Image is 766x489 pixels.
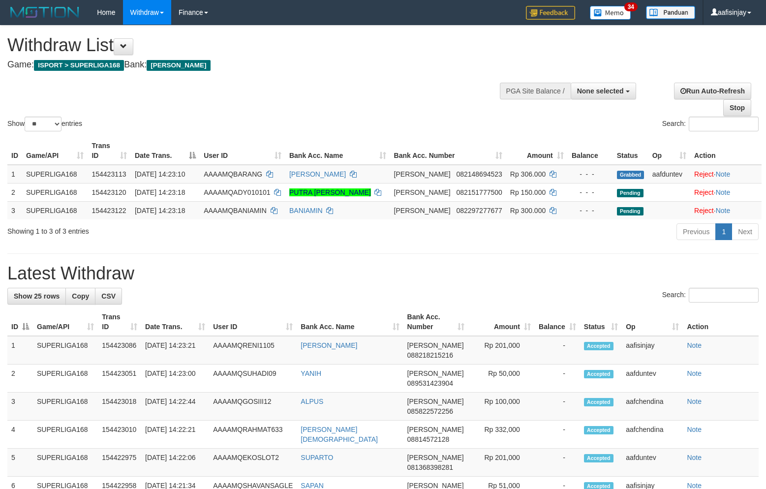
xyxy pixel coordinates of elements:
span: Copy 088218215216 to clipboard [407,351,453,359]
span: Copy 082148694523 to clipboard [456,170,502,178]
td: Rp 100,000 [468,393,535,421]
td: - [535,421,580,449]
td: · [690,165,762,183]
td: 154423018 [98,393,141,421]
th: Bank Acc. Name: activate to sort column ascending [297,308,403,336]
a: Run Auto-Refresh [674,83,751,99]
h1: Withdraw List [7,35,501,55]
a: CSV [95,288,122,305]
img: panduan.png [646,6,695,19]
a: Note [687,426,702,433]
span: AAAAMQBARANG [204,170,262,178]
span: Accepted [584,454,613,462]
span: 34 [624,2,638,11]
th: ID: activate to sort column descending [7,308,33,336]
td: [DATE] 14:23:00 [141,365,209,393]
td: - [535,393,580,421]
label: Search: [662,117,759,131]
span: [PERSON_NAME] [407,397,464,405]
a: Next [732,223,759,240]
span: Copy 089531423904 to clipboard [407,379,453,387]
span: [PERSON_NAME] [407,369,464,377]
span: 154423113 [92,170,126,178]
a: Copy [65,288,95,305]
th: Action [683,308,759,336]
span: CSV [101,292,116,300]
h1: Latest Withdraw [7,264,759,283]
a: Stop [723,99,751,116]
th: Bank Acc. Name: activate to sort column ascending [285,137,390,165]
td: Rp 332,000 [468,421,535,449]
td: AAAAMQSUHADI09 [209,365,297,393]
td: 2 [7,183,22,201]
td: SUPERLIGA168 [33,393,98,421]
a: [PERSON_NAME] [289,170,346,178]
span: [PERSON_NAME] [394,170,451,178]
td: [DATE] 14:22:44 [141,393,209,421]
a: Previous [676,223,716,240]
a: Reject [694,170,714,178]
span: Rp 306.000 [510,170,546,178]
td: - [535,365,580,393]
h4: Game: Bank: [7,60,501,70]
td: SUPERLIGA168 [33,421,98,449]
span: Rp 150.000 [510,188,546,196]
div: PGA Site Balance / [500,83,571,99]
td: 154423051 [98,365,141,393]
td: [DATE] 14:23:21 [141,336,209,365]
td: - [535,449,580,477]
span: Copy 085822572256 to clipboard [407,407,453,415]
span: [DATE] 14:23:18 [135,207,185,214]
span: Copy [72,292,89,300]
a: Reject [694,188,714,196]
label: Search: [662,288,759,303]
span: Accepted [584,398,613,406]
td: 154422975 [98,449,141,477]
td: SUPERLIGA168 [33,336,98,365]
span: [DATE] 14:23:10 [135,170,185,178]
label: Show entries [7,117,82,131]
span: [PERSON_NAME] [407,454,464,461]
td: AAAAMQGOSIII12 [209,393,297,421]
span: Accepted [584,342,613,350]
span: Copy 082151777500 to clipboard [456,188,502,196]
td: 5 [7,449,33,477]
th: ID [7,137,22,165]
td: 4 [7,421,33,449]
td: aafchendina [622,421,683,449]
td: [DATE] 14:22:21 [141,421,209,449]
td: [DATE] 14:22:06 [141,449,209,477]
input: Search: [689,117,759,131]
a: SUPARTO [301,454,333,461]
td: SUPERLIGA168 [33,449,98,477]
a: Note [716,188,731,196]
a: BANIAMIN [289,207,323,214]
td: Rp 50,000 [468,365,535,393]
button: None selected [571,83,636,99]
span: 154423122 [92,207,126,214]
td: aafisinjay [622,336,683,365]
th: Bank Acc. Number: activate to sort column ascending [403,308,469,336]
th: Date Trans.: activate to sort column descending [131,137,200,165]
span: Rp 300.000 [510,207,546,214]
th: Trans ID: activate to sort column ascending [88,137,131,165]
th: Op: activate to sort column ascending [622,308,683,336]
td: aafduntev [648,165,690,183]
td: SUPERLIGA168 [22,201,88,219]
a: ALPUS [301,397,323,405]
td: 1 [7,336,33,365]
span: Accepted [584,426,613,434]
img: Feedback.jpg [526,6,575,20]
a: PUTRA [PERSON_NAME] [289,188,371,196]
span: Copy 081368398281 to clipboard [407,463,453,471]
th: Action [690,137,762,165]
th: Op: activate to sort column ascending [648,137,690,165]
a: YANIH [301,369,321,377]
div: - - - [572,187,609,197]
select: Showentries [25,117,61,131]
span: Copy 08814572128 to clipboard [407,435,450,443]
td: SUPERLIGA168 [22,165,88,183]
td: · [690,201,762,219]
td: SUPERLIGA168 [22,183,88,201]
span: Pending [617,207,643,215]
